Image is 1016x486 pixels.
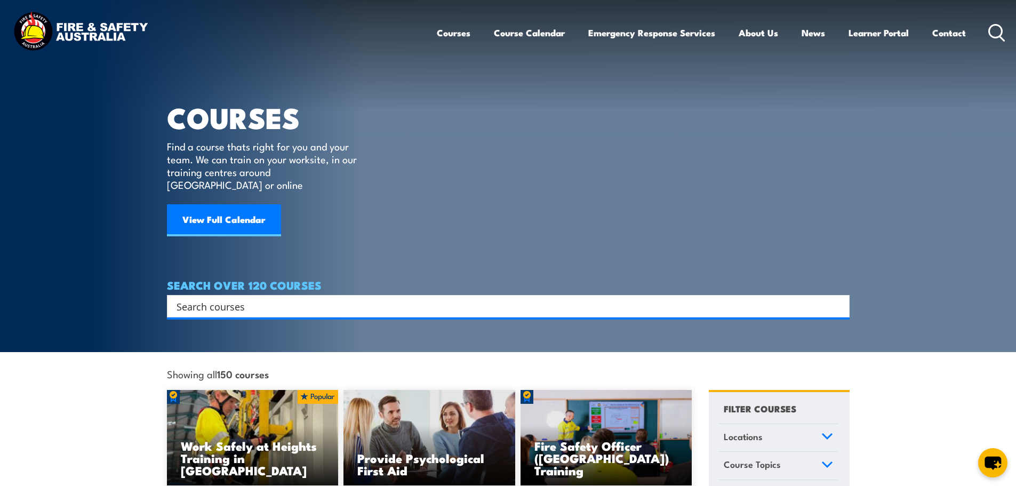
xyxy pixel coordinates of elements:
[932,19,966,47] a: Contact
[494,19,565,47] a: Course Calendar
[167,390,339,486] a: Work Safely at Heights Training in [GEOGRAPHIC_DATA]
[724,457,781,472] span: Course Topics
[167,204,281,236] a: View Full Calendar
[437,19,470,47] a: Courses
[831,299,846,314] button: Search magnifier button
[167,140,362,191] p: Find a course thats right for you and your team. We can train on your worksite, in our training c...
[521,390,692,486] img: Fire Safety Advisor
[177,298,826,314] input: Search input
[217,367,269,381] strong: 150 courses
[978,448,1007,477] button: chat-button
[849,19,909,47] a: Learner Portal
[167,368,269,379] span: Showing all
[534,440,678,476] h3: Fire Safety Officer ([GEOGRAPHIC_DATA]) Training
[521,390,692,486] a: Fire Safety Officer ([GEOGRAPHIC_DATA]) Training
[343,390,515,486] a: Provide Psychological First Aid
[343,390,515,486] img: Mental Health First Aid Training Course from Fire & Safety Australia
[719,452,838,480] a: Course Topics
[181,440,325,476] h3: Work Safely at Heights Training in [GEOGRAPHIC_DATA]
[739,19,778,47] a: About Us
[167,279,850,291] h4: SEARCH OVER 120 COURSES
[724,429,763,444] span: Locations
[167,105,372,130] h1: COURSES
[179,299,828,314] form: Search form
[802,19,825,47] a: News
[719,424,838,452] a: Locations
[724,401,796,416] h4: FILTER COURSES
[588,19,715,47] a: Emergency Response Services
[357,452,501,476] h3: Provide Psychological First Aid
[167,390,339,486] img: Work Safely at Heights Training (1)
